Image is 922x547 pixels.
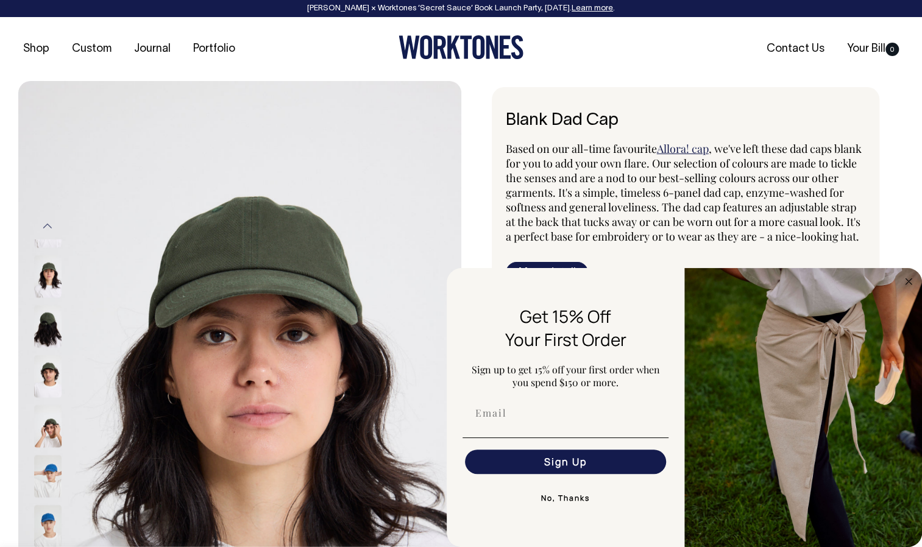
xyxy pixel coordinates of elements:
img: olive [34,355,62,398]
a: Learn more [572,5,613,12]
div: FLYOUT Form [447,268,922,547]
a: Allora! cap [657,141,709,156]
a: Portfolio [188,39,240,59]
a: Journal [129,39,176,59]
img: 5e34ad8f-4f05-4173-92a8-ea475ee49ac9.jpeg [684,268,922,547]
span: Get 15% Off [520,305,611,328]
a: Shop [18,39,54,59]
a: iMore details [506,262,588,283]
button: Close dialog [901,274,916,289]
button: No, Thanks [463,486,668,510]
span: , we've left these dad caps blank for you to add your own flare. Our selection of colours are mad... [506,141,862,244]
a: Custom [67,39,116,59]
span: Your First Order [505,328,626,351]
span: Based on our all-time favourite [506,141,657,156]
button: Sign Up [465,450,666,474]
img: underline [463,437,668,438]
a: Contact Us [762,39,829,59]
div: [PERSON_NAME] × Worktones ‘Secret Sauce’ Book Launch Party, [DATE]. . [12,4,910,13]
a: Your Bill0 [842,39,904,59]
img: olive [34,255,62,298]
span: Sign up to get 15% off your first order when you spend $150 or more. [472,363,660,389]
h6: Blank Dad Cap [506,111,866,130]
img: worker-blue [34,455,62,498]
input: Email [465,401,666,425]
button: Previous [38,213,57,240]
img: olive [34,405,62,448]
span: 0 [885,43,899,56]
img: olive [34,305,62,348]
span: i [512,266,516,278]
